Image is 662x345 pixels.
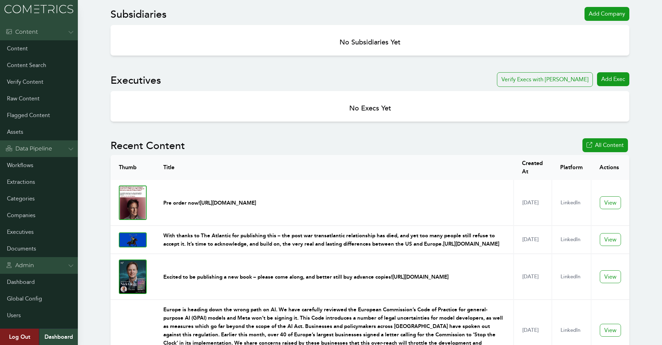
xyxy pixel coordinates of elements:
a: Dashboard [39,329,78,345]
h2: Executives [111,74,161,87]
a: View [600,270,621,283]
p: Excited to be publishing a new book – please come along, and better still buy advance copies![URL... [163,273,505,281]
th: Title [155,155,514,180]
button: Verify Execs with [PERSON_NAME] [497,72,593,87]
a: Add Exec [597,72,629,87]
p: LinkedIn [561,199,582,207]
p: [DATE] [522,236,543,244]
div: Admin [6,261,34,270]
p: [DATE] [522,199,543,207]
div: Content [6,28,38,36]
a: All Content [582,138,628,152]
h3: No Execs Yet [116,104,624,113]
th: Thumb [111,155,155,180]
a: View [600,324,621,337]
p: LinkedIn [561,273,582,281]
h3: No Subsidiaries Yet [116,38,624,47]
a: View [600,196,621,209]
div: Add Exec [597,72,629,86]
p: LinkedIn [561,236,582,244]
p: With thanks to The Atlantic for publishing this – the post war transatlantic relationship has die... [163,231,505,248]
h2: Recent Content [111,140,185,152]
a: View [600,233,621,246]
div: Data Pipeline [6,145,52,153]
th: Created At [514,155,552,180]
div: Add Company [585,7,629,21]
th: Actions [591,155,629,180]
th: Platform [552,155,591,180]
p: [DATE] [522,273,543,281]
p: LinkedIn [561,326,582,335]
p: Pre order now![URL][DOMAIN_NAME] [163,199,505,207]
h2: Subsidiaries [111,8,166,21]
p: [DATE] [522,326,543,335]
